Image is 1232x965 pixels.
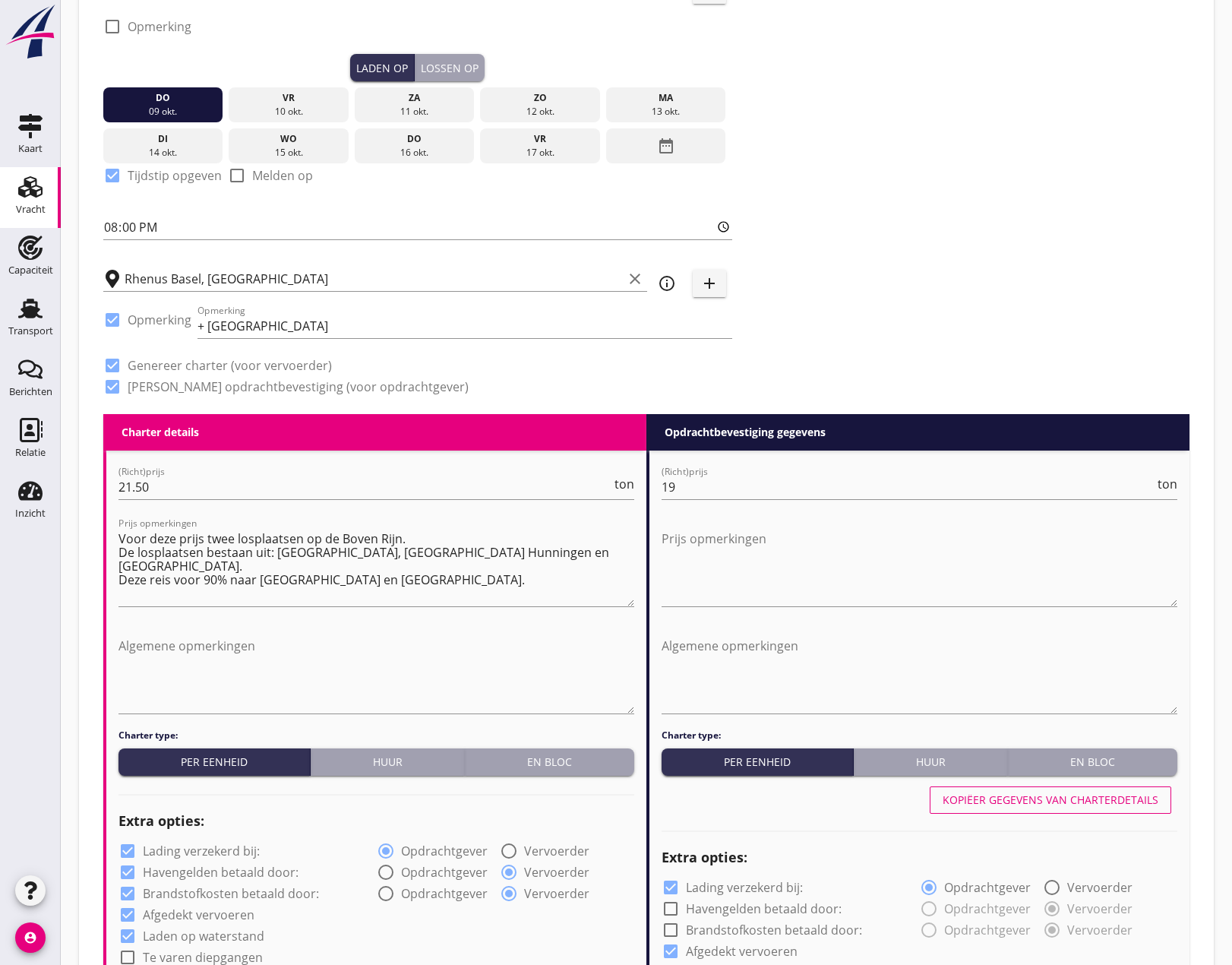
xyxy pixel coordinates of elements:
textarea: Algemene opmerkingen [662,634,1177,713]
div: do [359,132,471,146]
button: En bloc [465,748,634,776]
label: Vervoerder [524,886,589,901]
div: Kaart [18,144,43,153]
button: En bloc [1008,748,1177,776]
textarea: Algemene opmerkingen [118,634,634,713]
button: Lossen op [415,54,485,81]
label: Lading verzekerd bij: [143,843,260,859]
div: Relatie [15,448,46,457]
textarea: Prijs opmerkingen [662,527,1177,606]
label: Havengelden betaald door: [686,901,842,916]
h4: Charter type: [118,729,634,742]
div: 09 okt. [107,105,220,119]
div: wo [232,132,345,146]
input: (Richt)prijs [118,475,611,499]
i: add [700,274,719,293]
h2: Extra opties: [118,811,634,831]
label: Opdrachtgever [401,865,488,880]
label: Vervoerder [524,843,589,859]
label: Te varen diepgangen [143,950,263,965]
div: Berichten [9,387,52,397]
div: Huur [860,754,1002,770]
div: En bloc [471,754,628,770]
div: 10 okt. [232,105,345,119]
input: Opmerking [197,314,732,338]
button: Kopiëer gegevens van charterdetails [930,786,1171,814]
button: Per eenheid [118,748,311,776]
i: account_circle [15,922,46,953]
h2: Extra opties: [662,847,1177,868]
label: Vervoerder [524,865,589,880]
label: [PERSON_NAME] opdrachtbevestiging (voor opdrachtgever) [128,379,469,394]
label: Opmerking [128,19,191,34]
button: Huur [311,748,466,776]
label: Vervoerder [1067,880,1132,895]
div: Laden op [356,60,408,76]
textarea: Prijs opmerkingen [118,527,634,606]
div: Inzicht [15,508,46,518]
div: Per eenheid [125,754,304,770]
div: Per eenheid [668,754,847,770]
label: Afgedekt vervoeren [143,907,254,922]
div: 17 okt. [484,146,596,160]
label: Havengelden betaald door: [143,865,299,880]
div: do [107,91,220,105]
div: 12 okt. [484,105,596,119]
label: Opdrachtgever [401,886,488,901]
label: Opdrachtgever [401,843,488,859]
button: Laden op [350,54,415,81]
div: za [359,91,471,105]
label: Brandstofkosten betaald door: [143,886,319,901]
label: Melden op [252,168,313,183]
div: vr [484,132,596,146]
label: Lading verzekerd bij: [686,880,803,895]
div: di [107,132,220,146]
div: Vracht [16,204,46,214]
button: Per eenheid [662,748,854,776]
div: Transport [8,326,53,336]
label: Afgedekt vervoeren [686,944,798,959]
i: info_outline [658,274,676,293]
div: 15 okt. [232,146,345,160]
label: Brandstofkosten betaald door: [686,922,862,938]
i: clear [626,270,644,288]
div: Huur [317,754,459,770]
div: ma [610,91,722,105]
div: 14 okt. [107,146,220,160]
span: ton [614,478,634,490]
label: Laden op waterstand [143,929,264,944]
input: Losplaats [125,267,623,291]
div: En bloc [1014,754,1171,770]
img: logo-small.a267ee39.svg [3,4,58,60]
label: Tijdstip opgeven [128,168,222,183]
div: Capaciteit [8,265,53,275]
div: 16 okt. [359,146,471,160]
h4: Charter type: [662,729,1177,742]
div: 11 okt. [359,105,471,119]
div: Kopiëer gegevens van charterdetails [943,792,1158,808]
label: Genereer charter (voor vervoerder) [128,358,332,373]
div: vr [232,91,345,105]
i: date_range [657,132,675,160]
span: ton [1158,478,1177,490]
label: Opmerking [128,312,191,327]
button: Huur [854,748,1009,776]
div: Lossen op [421,60,479,76]
input: (Richt)prijs [662,475,1155,499]
div: zo [484,91,596,105]
label: Opdrachtgever [944,880,1031,895]
div: 13 okt. [610,105,722,119]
